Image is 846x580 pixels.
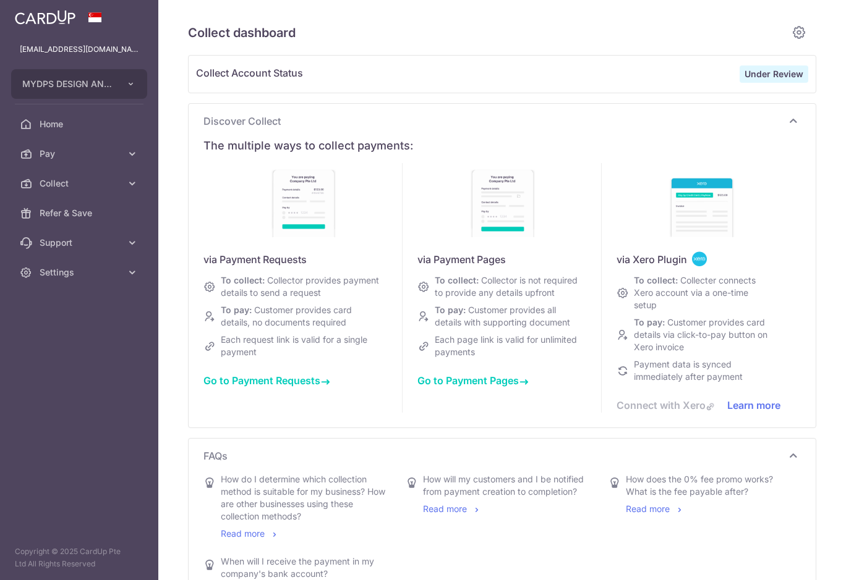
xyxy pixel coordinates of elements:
[767,543,834,574] iframe: Opens a widget where you can find more information
[203,114,801,128] p: Discover Collect
[11,69,147,99] button: MYDPS DESIGN AND CONSTRUCTION PTE. LTD.
[745,69,803,79] strong: Under Review
[664,163,738,237] img: discover-xero-sg-b5e0f4a20565c41d343697c4b648558ec96bb2b1b9ca64f21e4d1c2465932dfb.jpg
[40,118,121,130] span: Home
[203,138,801,153] div: The multiple ways to collect payments:
[203,374,330,387] a: Go to Payment Requests
[203,448,786,463] span: FAQs
[196,65,740,83] span: Collect Account Status
[203,252,402,267] div: via Payment Requests
[417,374,529,387] a: Go to Payment Pages
[435,275,479,285] span: To collect:
[266,163,340,237] img: discover-payment-requests-886a7fde0c649710a92187107502557eb2ad8374a8eb2e525e76f9e186b9ffba.jpg
[203,448,801,463] p: FAQs
[203,114,786,128] span: Discover Collect
[417,252,601,267] div: via Payment Pages
[465,163,539,237] img: discover-payment-pages-940d318898c69d434d935dddd9c2ffb4de86cb20fe041a80db9227a4a91428ac.jpg
[40,148,121,160] span: Pay
[634,275,678,285] span: To collect:
[435,305,570,327] span: Customer provides all details with supporting document
[15,10,75,25] img: CardUp
[634,359,743,382] span: Payment data is synced immediately after payment
[40,177,121,190] span: Collect
[221,555,393,580] div: When will I receive the payment in my company's bank account?
[692,251,707,267] img: <span class="translation_missing" title="translation missing: en.collect_dashboard.discover.cards...
[435,305,466,315] span: To pay:
[435,275,578,298] span: Collector is not required to provide any details upfront
[626,503,685,514] a: Read more
[221,275,265,285] span: To collect:
[626,473,793,498] div: How does the 0% fee promo works? What is the fee payable after?
[20,43,139,56] p: [EMAIL_ADDRESS][DOMAIN_NAME]
[221,528,280,539] a: Read more
[634,317,767,352] span: Customer provides card details via click-to-pay button on Xero invoice
[221,275,379,298] span: Collector provides payment details to send a request
[617,252,801,267] div: via Xero Plugin
[203,133,801,418] div: Discover Collect
[22,78,114,90] span: MYDPS DESIGN AND CONSTRUCTION PTE. LTD.
[727,399,780,411] a: Learn more
[634,275,756,310] span: Collecter connects Xero account via a one-time setup
[221,334,367,357] span: Each request link is valid for a single payment
[423,503,482,514] a: Read more
[435,334,577,357] span: Each page link is valid for unlimited payments
[221,305,252,315] span: To pay:
[221,473,388,523] div: How do I determine which collection method is suitable for my business? How are other businesses ...
[40,207,121,219] span: Refer & Save
[40,237,121,249] span: Support
[40,266,121,279] span: Settings
[221,305,352,327] span: Customer provides card details, no documents required
[188,23,787,43] h5: Collect dashboard
[423,473,591,498] div: How will my customers and I be notified from payment creation to completion?
[634,317,665,327] span: To pay:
